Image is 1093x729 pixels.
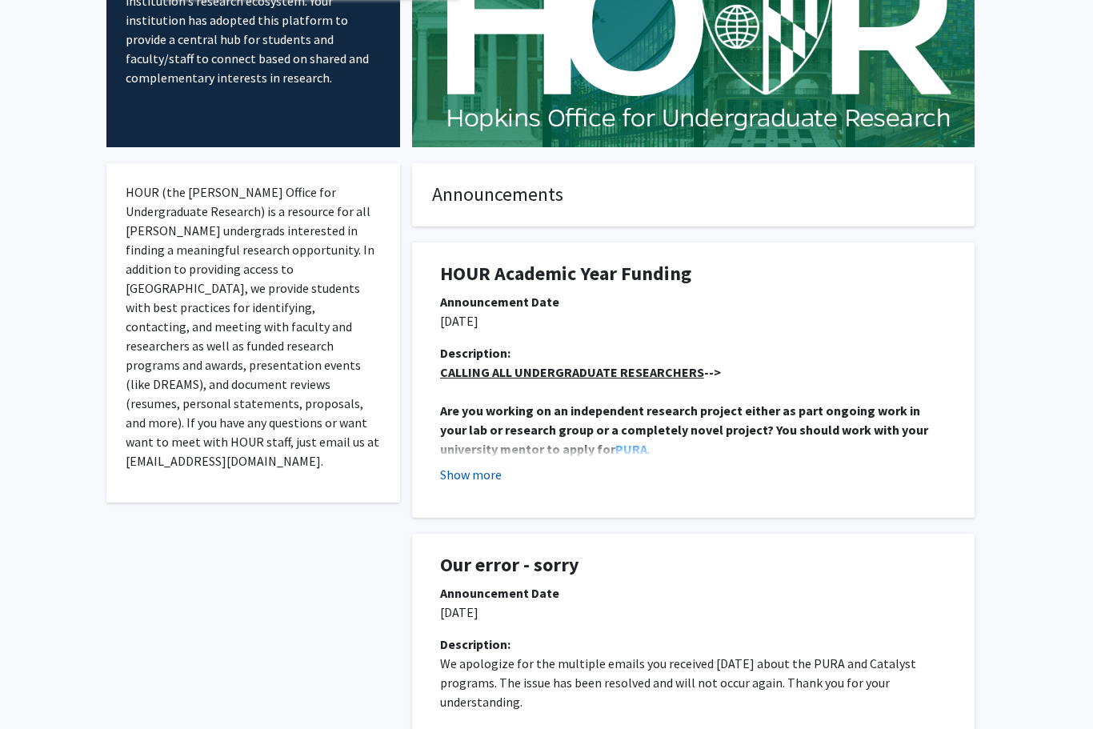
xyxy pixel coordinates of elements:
[440,403,931,458] strong: Are you working on an independent research project either as part ongoing work in your lab or res...
[12,657,68,717] iframe: Chat
[440,402,947,459] p: .
[440,655,947,712] p: We apologize for the multiple emails you received [DATE] about the PURA and Catalyst programs. Th...
[440,603,947,623] p: [DATE]
[440,263,947,286] h1: HOUR Academic Year Funding
[126,183,381,471] p: HOUR (the [PERSON_NAME] Office for Undergraduate Research) is a resource for all [PERSON_NAME] un...
[440,365,721,381] strong: -->
[615,442,647,458] a: PURA
[440,635,947,655] div: Description:
[432,184,955,207] h4: Announcements
[440,293,947,312] div: Announcement Date
[440,466,502,485] button: Show more
[440,344,947,363] div: Description:
[440,555,947,578] h1: Our error - sorry
[440,365,704,381] u: CALLING ALL UNDERGRADUATE RESEARCHERS
[440,312,947,331] p: [DATE]
[440,584,947,603] div: Announcement Date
